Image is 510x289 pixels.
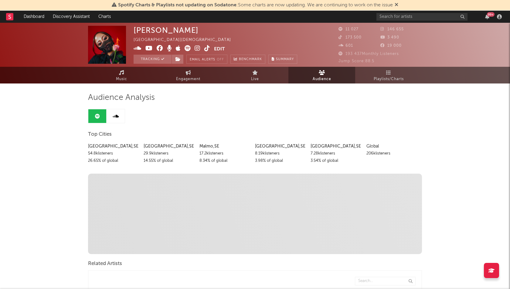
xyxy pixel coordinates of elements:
[88,94,155,101] span: Audience Analysis
[338,59,374,63] span: Jump Score: 88.5
[355,277,416,285] input: Search...
[214,45,225,53] button: Edit
[338,52,399,56] span: 193 437 Monthly Listeners
[311,157,362,165] div: 3.54 % of global
[144,143,195,150] div: [GEOGRAPHIC_DATA] , SE
[239,56,262,63] span: Benchmark
[134,36,238,44] div: [GEOGRAPHIC_DATA] | [DEMOGRAPHIC_DATA]
[380,44,402,48] span: 19 000
[355,67,422,83] a: Playlists/Charts
[155,67,222,83] a: Engagement
[380,27,404,31] span: 146 655
[338,44,353,48] span: 601
[268,55,297,64] button: Summary
[19,11,49,23] a: Dashboard
[255,150,306,157] div: 8.19k listeners
[366,150,417,157] div: 206k listeners
[487,12,495,17] div: 99 +
[366,143,417,150] div: Global
[251,76,259,83] span: Live
[288,67,355,83] a: Audience
[255,157,306,165] div: 3.98 % of global
[88,67,155,83] a: Music
[276,58,294,61] span: Summary
[255,143,306,150] div: [GEOGRAPHIC_DATA] , SE
[374,76,404,83] span: Playlists/Charts
[88,143,139,150] div: [GEOGRAPHIC_DATA] , SE
[217,58,224,61] em: Off
[222,67,288,83] a: Live
[118,3,236,8] span: Spotify Charts & Playlists not updating on Sodatone
[134,55,172,64] button: Tracking
[116,76,127,83] span: Music
[144,157,195,165] div: 14.55 % of global
[88,260,122,267] span: Related Artists
[49,11,94,23] a: Discovery Assistant
[199,157,250,165] div: 8.34 % of global
[199,150,250,157] div: 17.2k listeners
[88,150,139,157] div: 54.8k listeners
[88,157,139,165] div: 26.65 % of global
[94,11,115,23] a: Charts
[338,27,359,31] span: 11 027
[144,150,195,157] div: 29.9k listeners
[230,55,265,64] a: Benchmark
[395,3,398,8] span: Dismiss
[186,55,227,64] button: Email AlertsOff
[118,3,393,8] span: : Some charts are now updating. We are continuing to work on the issue
[88,131,112,138] span: Top Cities
[311,150,362,157] div: 7.28k listeners
[338,36,362,39] span: 173 500
[380,36,399,39] span: 3 490
[176,76,200,83] span: Engagement
[199,143,250,150] div: Malmo , SE
[485,14,489,19] button: 99+
[376,13,467,21] input: Search for artists
[313,76,331,83] span: Audience
[134,26,199,35] div: [PERSON_NAME]
[311,143,362,150] div: [GEOGRAPHIC_DATA] , SE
